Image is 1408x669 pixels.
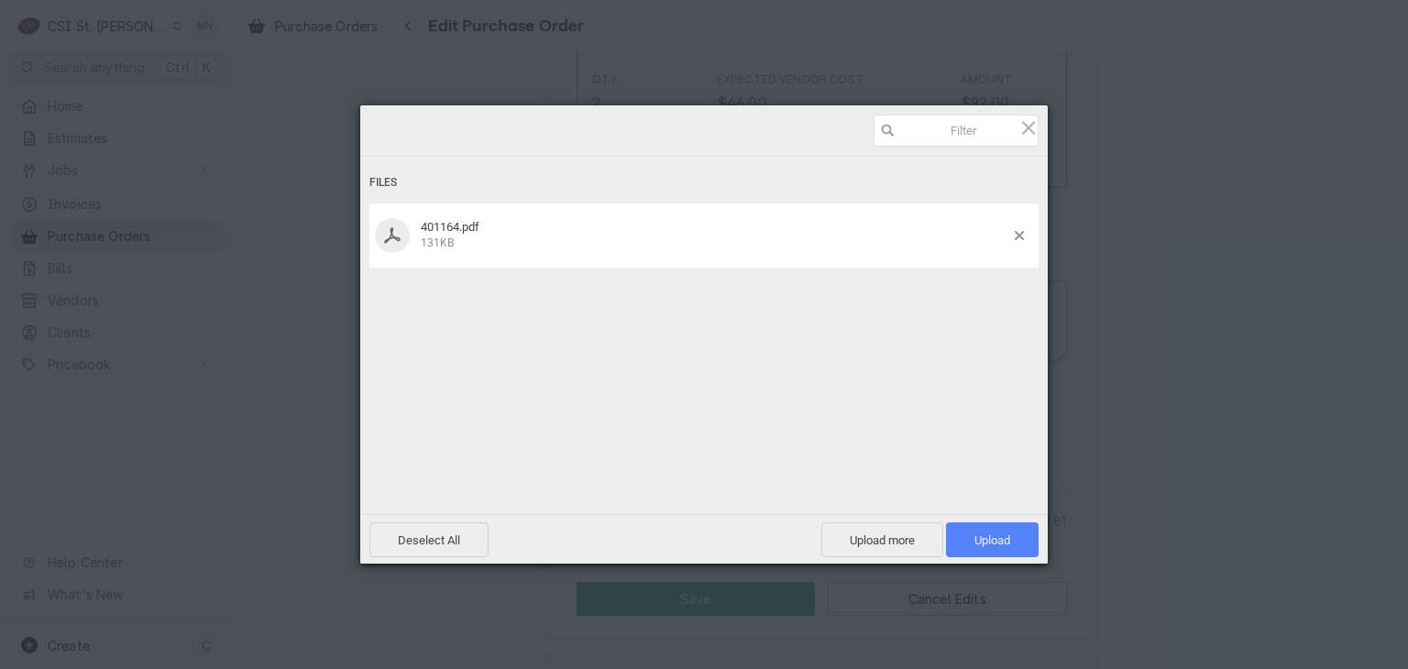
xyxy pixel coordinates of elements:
span: 131KB [421,236,454,249]
span: Click here or hit ESC to close picker [1018,117,1039,137]
div: 401164.pdf [415,220,1015,250]
span: 401164.pdf [421,220,479,234]
input: Filter [874,115,1039,147]
span: Upload [974,533,1010,547]
span: Upload [946,522,1039,557]
div: Files [369,166,1039,200]
span: Upload more [821,522,943,557]
span: Deselect All [369,522,489,557]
